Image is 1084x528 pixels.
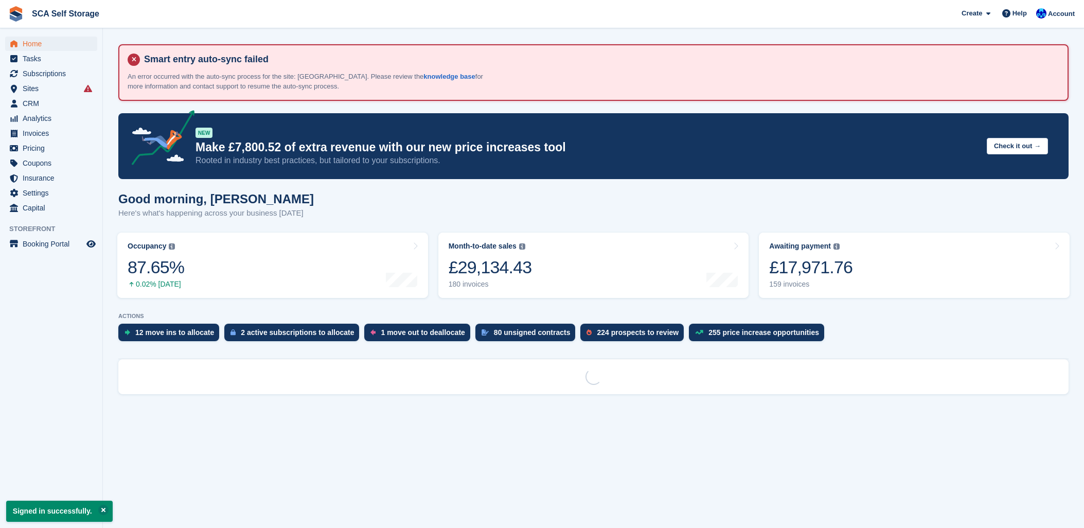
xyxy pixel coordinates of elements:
[519,243,525,250] img: icon-info-grey-7440780725fd019a000dd9b08b2336e03edf1995a4989e88bcd33f0948082b44.svg
[23,237,84,251] span: Booking Portal
[135,328,214,337] div: 12 move ins to allocate
[118,313,1069,320] p: ACTIONS
[85,238,97,250] a: Preview store
[769,242,831,251] div: Awaiting payment
[833,243,840,250] img: icon-info-grey-7440780725fd019a000dd9b08b2336e03edf1995a4989e88bcd33f0948082b44.svg
[580,324,689,346] a: 224 prospects to review
[5,37,97,51] a: menu
[449,257,532,278] div: £29,134.43
[689,324,829,346] a: 255 price increase opportunities
[708,328,819,337] div: 255 price increase opportunities
[23,81,84,96] span: Sites
[23,66,84,81] span: Subscriptions
[169,243,175,250] img: icon-info-grey-7440780725fd019a000dd9b08b2336e03edf1995a4989e88bcd33f0948082b44.svg
[5,81,97,96] a: menu
[23,51,84,66] span: Tasks
[23,156,84,170] span: Coupons
[117,233,428,298] a: Occupancy 87.65% 0.02% [DATE]
[23,141,84,155] span: Pricing
[5,156,97,170] a: menu
[5,186,97,200] a: menu
[140,54,1059,65] h4: Smart entry auto-sync failed
[449,242,517,251] div: Month-to-date sales
[1012,8,1027,19] span: Help
[987,138,1048,155] button: Check it out →
[196,128,212,138] div: NEW
[128,242,166,251] div: Occupancy
[962,8,982,19] span: Create
[5,126,97,140] a: menu
[8,6,24,22] img: stora-icon-8386f47178a22dfd0bd8f6a31ec36ba5ce8667c1dd55bd0f319d3a0aa187defe.svg
[5,171,97,185] a: menu
[370,329,376,336] img: move_outs_to_deallocate_icon-f764333ba52eb49d3ac5e1228854f67142a1ed5810a6f6cc68b1a99e826820c5.svg
[5,201,97,215] a: menu
[23,96,84,111] span: CRM
[438,233,749,298] a: Month-to-date sales £29,134.43 180 invoices
[769,280,852,289] div: 159 invoices
[118,192,314,206] h1: Good morning, [PERSON_NAME]
[769,257,852,278] div: £17,971.76
[118,324,224,346] a: 12 move ins to allocate
[695,330,703,335] img: price_increase_opportunities-93ffe204e8149a01c8c9dc8f82e8f89637d9d84a8eef4429ea346261dce0b2c0.svg
[230,329,236,336] img: active_subscription_to_allocate_icon-d502201f5373d7db506a760aba3b589e785aa758c864c3986d89f69b8ff3...
[196,155,979,166] p: Rooted in industry best practices, but tailored to your subscriptions.
[23,171,84,185] span: Insurance
[5,96,97,111] a: menu
[494,328,571,337] div: 80 unsigned contracts
[128,72,488,92] p: An error occurred with the auto-sync process for the site: [GEOGRAPHIC_DATA]. Please review the f...
[6,501,113,522] p: Signed in successfully.
[5,111,97,126] a: menu
[482,329,489,336] img: contract_signature_icon-13c848040528278c33f63329250d36e43548de30e8caae1d1a13099fd9432cc5.svg
[23,111,84,126] span: Analytics
[475,324,581,346] a: 80 unsigned contracts
[196,140,979,155] p: Make £7,800.52 of extra revenue with our new price increases tool
[118,207,314,219] p: Here's what's happening across your business [DATE]
[23,186,84,200] span: Settings
[123,110,195,169] img: price-adjustments-announcement-icon-8257ccfd72463d97f412b2fc003d46551f7dbcb40ab6d574587a9cd5c0d94...
[23,126,84,140] span: Invoices
[241,328,354,337] div: 2 active subscriptions to allocate
[5,141,97,155] a: menu
[449,280,532,289] div: 180 invoices
[224,324,364,346] a: 2 active subscriptions to allocate
[1036,8,1046,19] img: Kelly Neesham
[381,328,465,337] div: 1 move out to deallocate
[1048,9,1075,19] span: Account
[5,51,97,66] a: menu
[9,224,102,234] span: Storefront
[5,237,97,251] a: menu
[587,329,592,336] img: prospect-51fa495bee0391a8d652442698ab0144808aea92771e9ea1ae160a38d050c398.svg
[84,84,92,93] i: Smart entry sync failures have occurred
[128,280,184,289] div: 0.02% [DATE]
[128,257,184,278] div: 87.65%
[5,66,97,81] a: menu
[23,37,84,51] span: Home
[28,5,103,22] a: SCA Self Storage
[125,329,130,336] img: move_ins_to_allocate_icon-fdf77a2bb77ea45bf5b3d319d69a93e2d87916cf1d5bf7949dd705db3b84f3ca.svg
[423,73,475,80] a: knowledge base
[597,328,679,337] div: 224 prospects to review
[23,201,84,215] span: Capital
[759,233,1070,298] a: Awaiting payment £17,971.76 159 invoices
[364,324,475,346] a: 1 move out to deallocate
